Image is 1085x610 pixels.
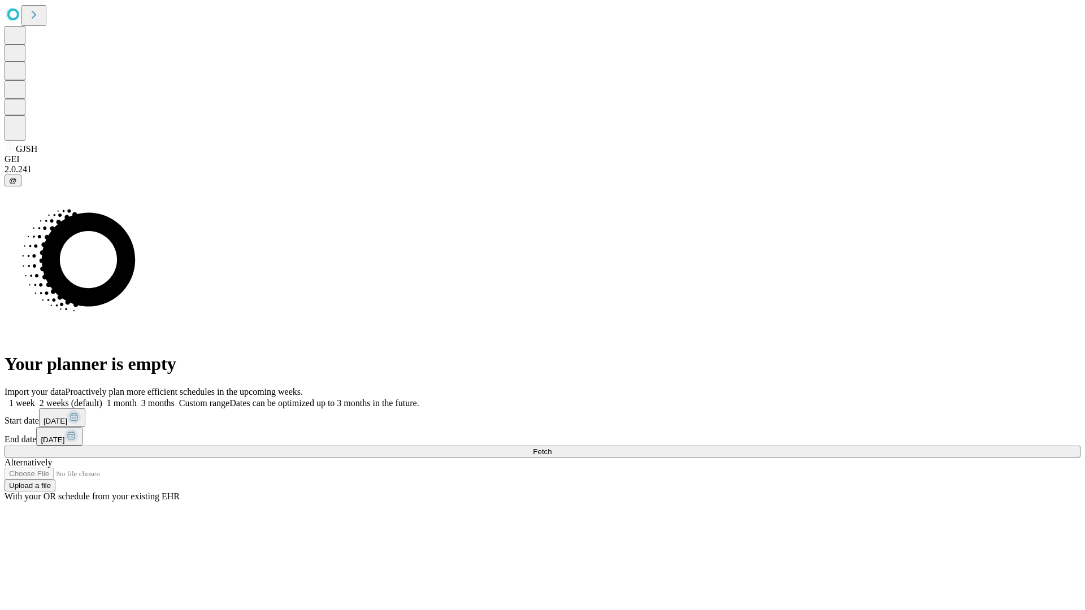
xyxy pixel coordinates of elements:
span: Alternatively [5,457,52,467]
span: 1 week [9,398,35,408]
span: Proactively plan more efficient schedules in the upcoming weeks. [66,387,303,396]
span: Dates can be optimized up to 3 months in the future. [229,398,419,408]
button: Upload a file [5,480,55,491]
span: GJSH [16,144,37,154]
h1: Your planner is empty [5,354,1080,374]
span: Import your data [5,387,66,396]
span: [DATE] [41,435,64,444]
span: With your OR schedule from your existing EHR [5,491,180,501]
span: Fetch [533,447,552,456]
span: 3 months [141,398,175,408]
span: [DATE] [44,417,67,425]
button: [DATE] [36,427,83,446]
span: Custom range [179,398,229,408]
span: 2 weeks (default) [40,398,102,408]
div: Start date [5,408,1080,427]
div: GEI [5,154,1080,164]
span: 1 month [107,398,137,408]
div: End date [5,427,1080,446]
button: [DATE] [39,408,85,427]
div: 2.0.241 [5,164,1080,175]
button: @ [5,175,21,186]
span: @ [9,176,17,185]
button: Fetch [5,446,1080,457]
